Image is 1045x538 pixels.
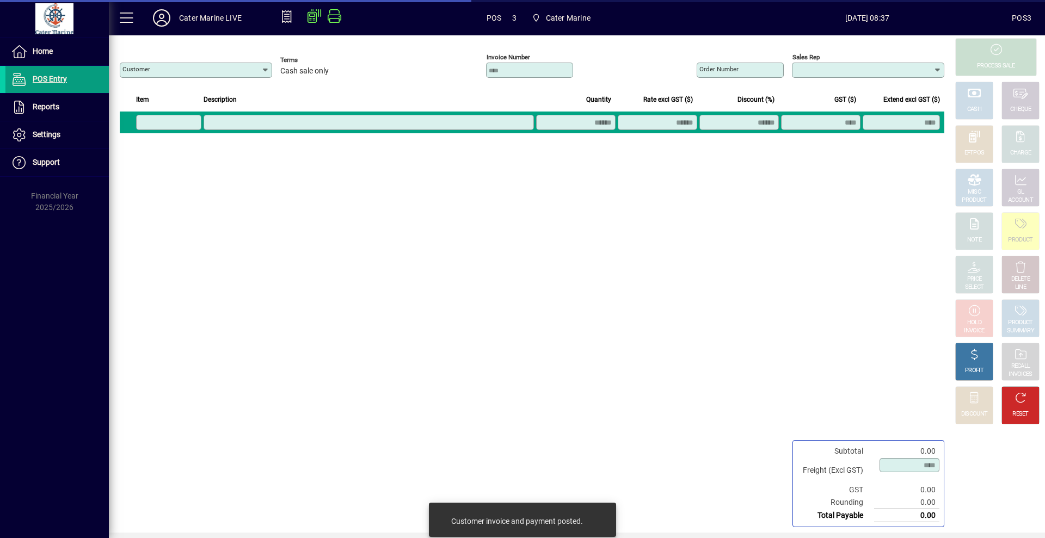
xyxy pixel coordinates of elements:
span: Cash sale only [280,67,329,76]
a: Settings [5,121,109,149]
span: Rate excl GST ($) [643,94,693,106]
div: NOTE [967,236,981,244]
div: RECALL [1011,362,1030,370]
div: LINE [1015,283,1026,292]
div: CHARGE [1010,149,1031,157]
div: ACCOUNT [1008,196,1033,205]
div: HOLD [967,319,981,327]
span: Description [204,94,237,106]
span: POS [487,9,502,27]
span: Settings [33,130,60,139]
span: Terms [280,57,346,64]
td: Total Payable [797,509,874,522]
button: Profile [144,8,179,28]
div: GL [1017,188,1024,196]
mat-label: Customer [122,65,150,73]
div: RESET [1012,410,1029,418]
span: Home [33,47,53,55]
span: Extend excl GST ($) [883,94,940,106]
span: POS Entry [33,75,67,83]
a: Support [5,149,109,176]
div: Customer invoice and payment posted. [451,516,583,527]
div: PRODUCT [1008,236,1032,244]
div: CASH [967,106,981,114]
td: Rounding [797,496,874,509]
div: EFTPOS [964,149,985,157]
mat-label: Invoice number [487,53,530,61]
div: MISC [968,188,981,196]
div: SUMMARY [1007,327,1034,335]
span: Cater Marine [546,9,591,27]
td: 0.00 [874,509,939,522]
div: DISCOUNT [961,410,987,418]
td: Freight (Excl GST) [797,457,874,484]
div: PRODUCT [1008,319,1032,327]
mat-label: Order number [699,65,739,73]
span: [DATE] 08:37 [723,9,1012,27]
td: GST [797,484,874,496]
span: Reports [33,102,59,111]
td: 0.00 [874,496,939,509]
span: GST ($) [834,94,856,106]
div: PRICE [967,275,982,283]
span: Support [33,158,60,166]
div: POS3 [1012,9,1031,27]
div: SELECT [965,283,984,292]
div: PROCESS SALE [977,62,1015,70]
span: Discount (%) [737,94,774,106]
span: Cater Marine [527,8,595,28]
div: INVOICES [1009,370,1032,379]
a: Reports [5,94,109,121]
div: PRODUCT [962,196,986,205]
span: 3 [512,9,517,27]
span: Quantity [586,94,611,106]
div: DELETE [1011,275,1030,283]
mat-label: Sales rep [792,53,820,61]
div: Cater Marine LIVE [179,9,242,27]
div: CHEQUE [1010,106,1031,114]
span: Item [136,94,149,106]
td: 0.00 [874,445,939,457]
div: INVOICE [964,327,984,335]
a: Home [5,38,109,65]
td: 0.00 [874,484,939,496]
div: PROFIT [965,367,983,375]
td: Subtotal [797,445,874,457]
